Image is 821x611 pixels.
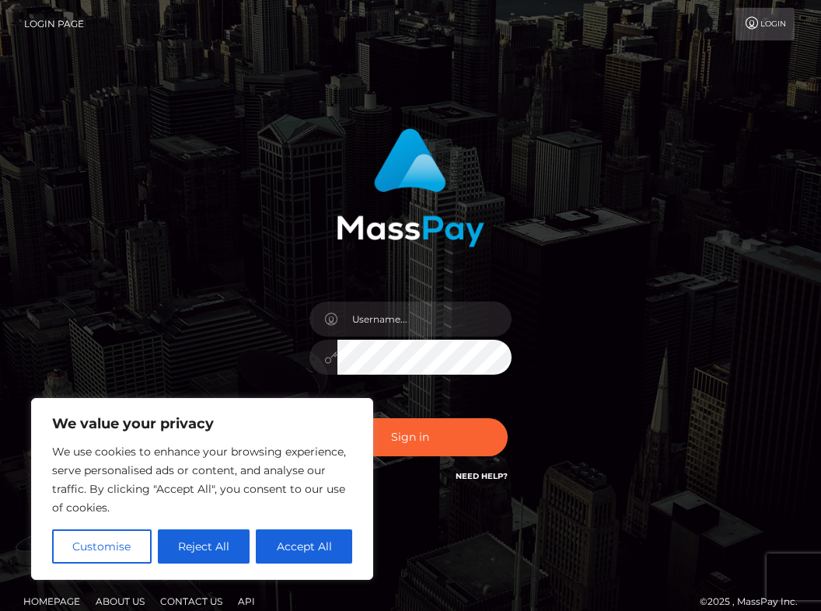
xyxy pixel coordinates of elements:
[337,302,512,337] input: Username...
[158,529,250,564] button: Reject All
[52,414,352,433] p: We value your privacy
[52,529,152,564] button: Customise
[313,418,508,456] button: Sign in
[700,593,809,610] div: © 2025 , MassPay Inc.
[337,128,484,247] img: MassPay Login
[52,442,352,517] p: We use cookies to enhance your browsing experience, serve personalised ads or content, and analys...
[24,8,84,40] a: Login Page
[256,529,352,564] button: Accept All
[31,398,373,580] div: We value your privacy
[735,8,795,40] a: Login
[456,471,508,481] a: Need Help?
